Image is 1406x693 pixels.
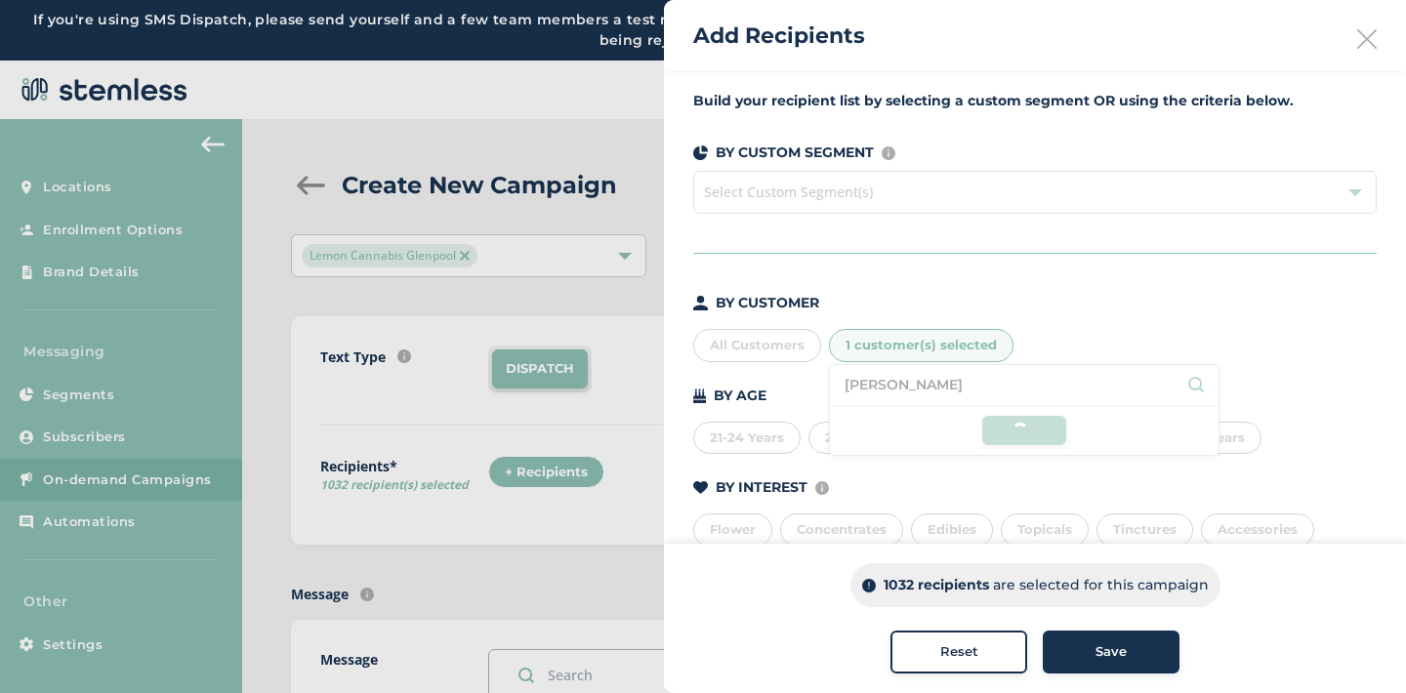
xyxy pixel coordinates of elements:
[693,145,708,160] img: icon-segments-dark-074adb27.svg
[1096,513,1193,547] div: Tinctures
[716,477,807,498] p: BY INTEREST
[993,575,1209,595] p: are selected for this campaign
[882,146,895,160] img: icon-info-236977d2.svg
[940,642,978,662] span: Reset
[693,481,708,495] img: icon-heart-dark-29e6356f.svg
[884,575,989,595] p: 1032 recipients
[1043,631,1179,673] button: Save
[716,143,874,163] p: BY CUSTOM SEGMENT
[846,337,997,352] span: 1 customer(s) selected
[693,20,865,52] h2: Add Recipients
[693,388,706,403] img: icon-cake-93b2a7b5.svg
[693,513,772,547] div: Flower
[780,513,903,547] div: Concentrates
[693,91,1377,111] label: Build your recipient list by selecting a custom segment OR using the criteria below.
[693,296,708,310] img: icon-person-dark-ced50e5f.svg
[1001,513,1089,547] div: Topicals
[815,481,829,495] img: icon-info-236977d2.svg
[808,422,919,455] div: 25-34 Years
[911,513,993,547] div: Edibles
[1201,513,1314,547] div: Accessories
[862,579,876,592] img: icon-info-dark-48f6c5f3.svg
[716,293,819,313] p: BY CUSTOMER
[693,422,801,455] div: 21-24 Years
[1096,642,1127,662] span: Save
[1308,599,1406,693] iframe: Chat Widget
[714,386,766,406] p: BY AGE
[693,329,821,362] div: All Customers
[890,631,1027,673] button: Reset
